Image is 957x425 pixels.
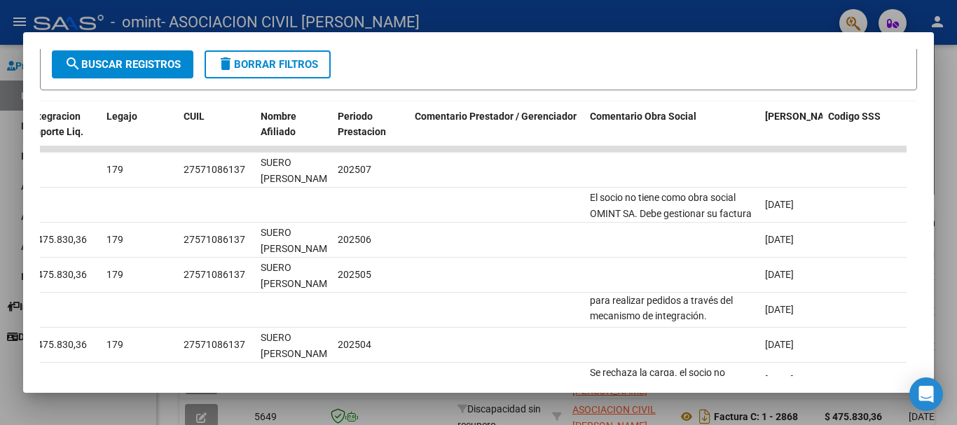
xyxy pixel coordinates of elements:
span: Comentario Prestador / Gerenciador [415,111,577,122]
span: SUERO [PERSON_NAME] [261,332,336,359]
span: Borrar Filtros [217,58,318,71]
span: CUIL [184,111,205,122]
div: 179 [106,337,123,353]
datatable-header-cell: Comentario Obra Social [584,102,759,163]
span: [DATE] [765,199,794,210]
span: 202507 [338,164,371,175]
span: Nombre Afiliado [261,111,296,138]
span: [PERSON_NAME] [765,111,841,122]
span: Buscar Registros [64,58,181,71]
datatable-header-cell: Codigo SSS [822,102,907,163]
span: El socio no tiene como obra social OMINT SA. Debe gestionar su factura desde la web de prestadore... [590,192,752,251]
datatable-header-cell: Fecha Confimado [759,102,822,163]
span: [DATE] [765,234,794,245]
span: SUERO [PERSON_NAME] [261,262,336,289]
span: 202506 [338,234,371,245]
button: Buscar Registros [52,50,193,78]
span: $ 475.830,36 [29,234,87,245]
span: Comentario Obra Social [590,111,696,122]
span: Integracion Importe Liq. [29,111,83,138]
span: 202504 [338,339,371,350]
span: 202505 [338,269,371,280]
span: [DATE] [765,269,794,280]
span: Legajo [106,111,137,122]
span: $ 475.830,36 [29,339,87,350]
mat-icon: search [64,55,81,72]
span: [DATE] [765,339,794,350]
div: 27571086137 [184,337,245,353]
div: 179 [106,267,123,283]
span: Periodo Prestacion [338,111,386,138]
span: [DATE] [765,374,794,385]
div: 179 [106,162,123,178]
div: Open Intercom Messenger [909,377,943,411]
div: 27571086137 [184,267,245,283]
datatable-header-cell: Periodo Prestacion [332,102,409,163]
span: Se rechaza la carga. el socio no cuenta con la obra social OMINT SA para realizar pedidos a travé... [590,263,745,321]
span: SUERO [PERSON_NAME] [261,227,336,254]
div: 27571086137 [184,232,245,248]
span: Codigo SSS [828,111,881,122]
datatable-header-cell: Comentario Prestador / Gerenciador [409,102,584,163]
span: [DATE] [765,304,794,315]
datatable-header-cell: Integracion Importe Liq. [24,102,101,163]
div: 179 [106,232,123,248]
mat-icon: delete [217,55,234,72]
datatable-header-cell: Legajo [101,102,178,163]
span: $ 475.830,36 [29,269,87,280]
datatable-header-cell: CUIL [178,102,255,163]
button: Borrar Filtros [205,50,331,78]
div: 27571086137 [184,162,245,178]
span: SUERO [PERSON_NAME] [261,157,336,184]
datatable-header-cell: Nombre Afiliado [255,102,332,163]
